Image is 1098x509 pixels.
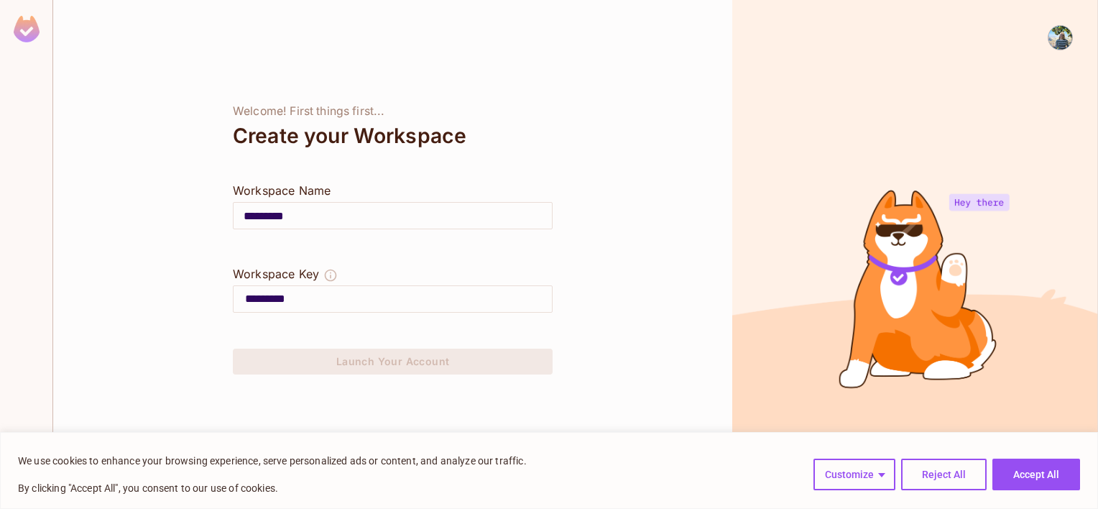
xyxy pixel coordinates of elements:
[14,16,40,42] img: SReyMgAAAABJRU5ErkJggg==
[1048,26,1072,50] img: Алина Щербина
[18,480,527,497] p: By clicking "Accept All", you consent to our use of cookies.
[18,452,527,469] p: We use cookies to enhance your browsing experience, serve personalized ads or content, and analyz...
[233,182,553,199] div: Workspace Name
[233,119,553,153] div: Create your Workspace
[233,104,553,119] div: Welcome! First things first...
[813,459,895,490] button: Customize
[233,349,553,375] button: Launch Your Account
[323,265,338,285] button: The Workspace Key is unique, and serves as the identifier of your workspace.
[992,459,1080,490] button: Accept All
[233,265,319,283] div: Workspace Key
[901,459,987,490] button: Reject All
